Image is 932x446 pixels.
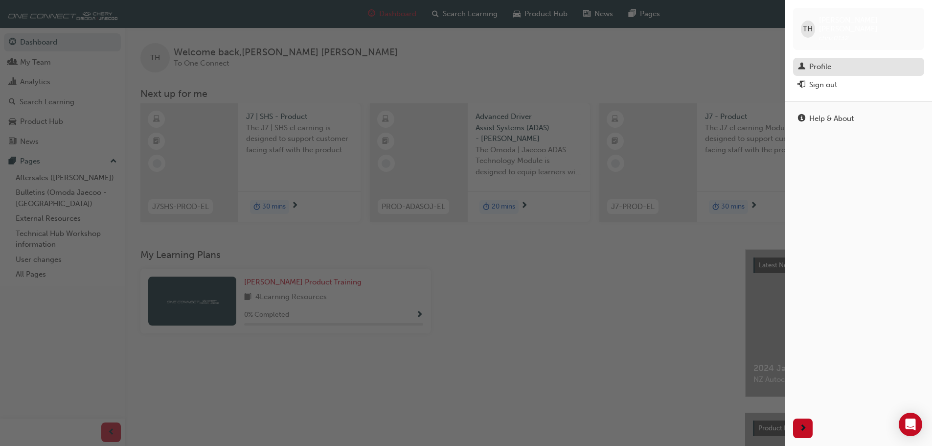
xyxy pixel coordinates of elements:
[793,110,924,128] a: Help & About
[798,63,805,71] span: man-icon
[819,16,916,33] span: [PERSON_NAME] [PERSON_NAME]
[809,61,831,72] div: Profile
[803,23,813,35] span: TH
[799,423,807,435] span: next-icon
[899,413,922,436] div: Open Intercom Messenger
[798,115,805,123] span: info-icon
[819,34,849,42] span: chnz0132
[793,58,924,76] a: Profile
[793,76,924,94] button: Sign out
[809,79,837,91] div: Sign out
[809,113,854,124] div: Help & About
[798,81,805,90] span: exit-icon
